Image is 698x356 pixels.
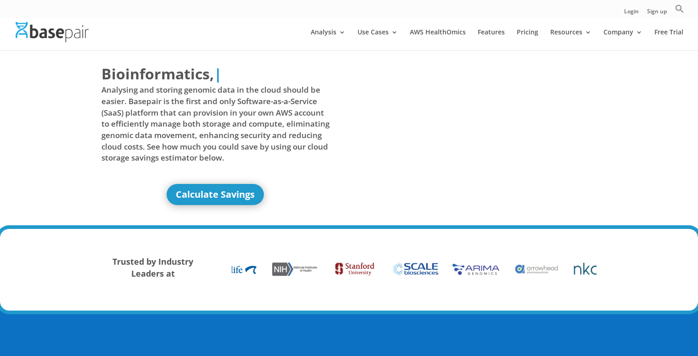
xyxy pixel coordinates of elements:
span: | [214,64,222,83]
a: Company [603,29,642,50]
a: Login [624,9,639,18]
a: Resources [550,29,592,50]
a: Use Cases [357,29,398,50]
iframe: Basepair - NGS Analysis Simplified [356,63,585,192]
strong: Trusted by Industry Leaders at [112,256,193,279]
svg: Search [675,4,684,13]
img: Basepair [16,22,89,42]
a: Analysis [311,29,346,50]
a: Sign up [647,9,667,18]
a: Features [478,29,505,50]
a: Pricing [517,29,538,50]
a: Search Icon Link [675,4,684,18]
a: Calculate Savings [167,184,264,205]
span: Analysing and storing genomic data in the cloud should be easier. Basepair is the first and only ... [101,84,330,163]
a: Free Trial [654,29,683,50]
span: Bioinformatics, [101,63,214,84]
a: AWS HealthOmics [410,29,466,50]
